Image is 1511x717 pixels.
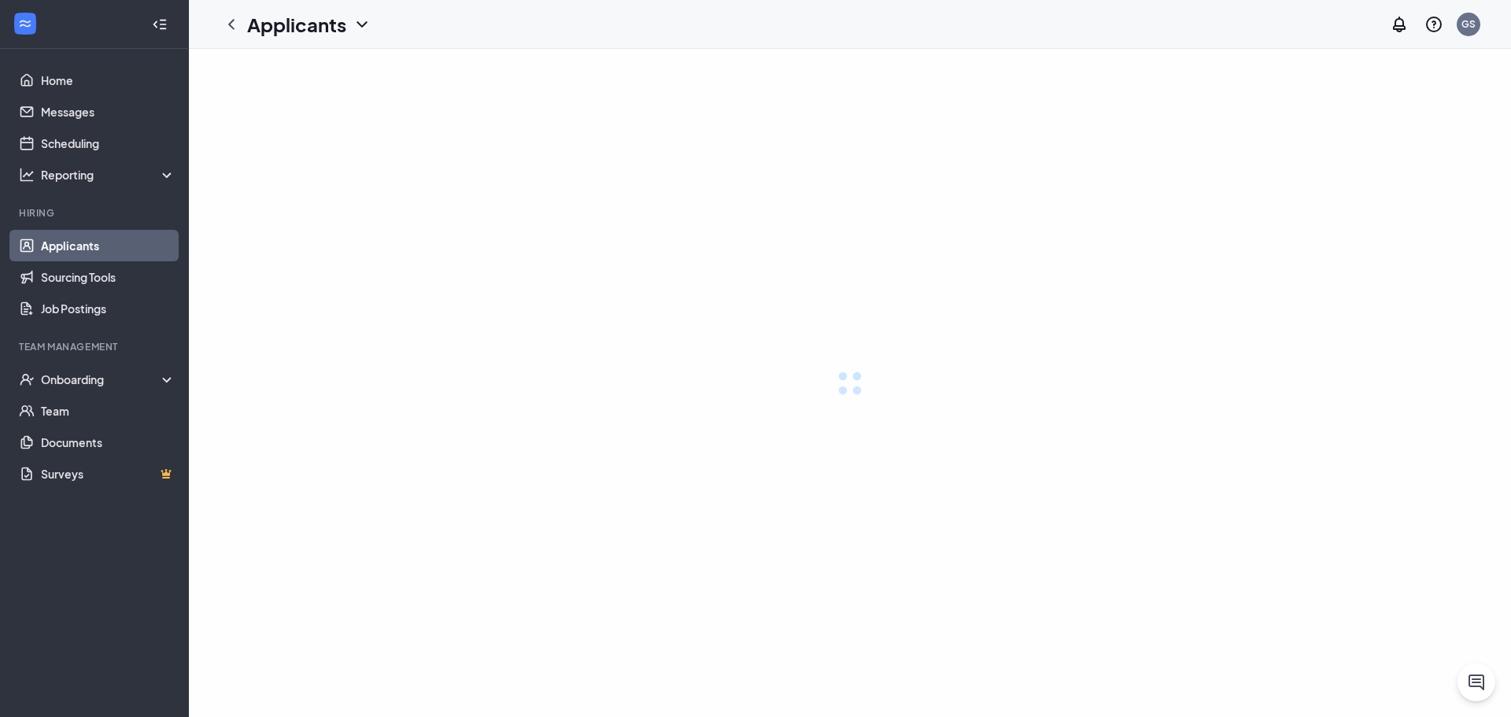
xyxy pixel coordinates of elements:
[1461,17,1476,31] div: GS
[1457,663,1495,701] button: ChatActive
[353,15,371,34] svg: ChevronDown
[1424,15,1443,34] svg: QuestionInfo
[222,15,241,34] svg: ChevronLeft
[19,167,35,183] svg: Analysis
[41,167,176,183] div: Reporting
[152,17,168,32] svg: Collapse
[41,96,175,128] a: Messages
[1467,673,1486,692] svg: ChatActive
[41,458,175,490] a: SurveysCrown
[41,230,175,261] a: Applicants
[17,16,33,31] svg: WorkstreamLogo
[1390,15,1409,34] svg: Notifications
[41,293,175,324] a: Job Postings
[41,261,175,293] a: Sourcing Tools
[41,128,175,159] a: Scheduling
[19,340,172,353] div: Team Management
[41,371,176,387] div: Onboarding
[19,206,172,220] div: Hiring
[41,427,175,458] a: Documents
[19,371,35,387] svg: UserCheck
[41,65,175,96] a: Home
[247,11,346,38] h1: Applicants
[41,395,175,427] a: Team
